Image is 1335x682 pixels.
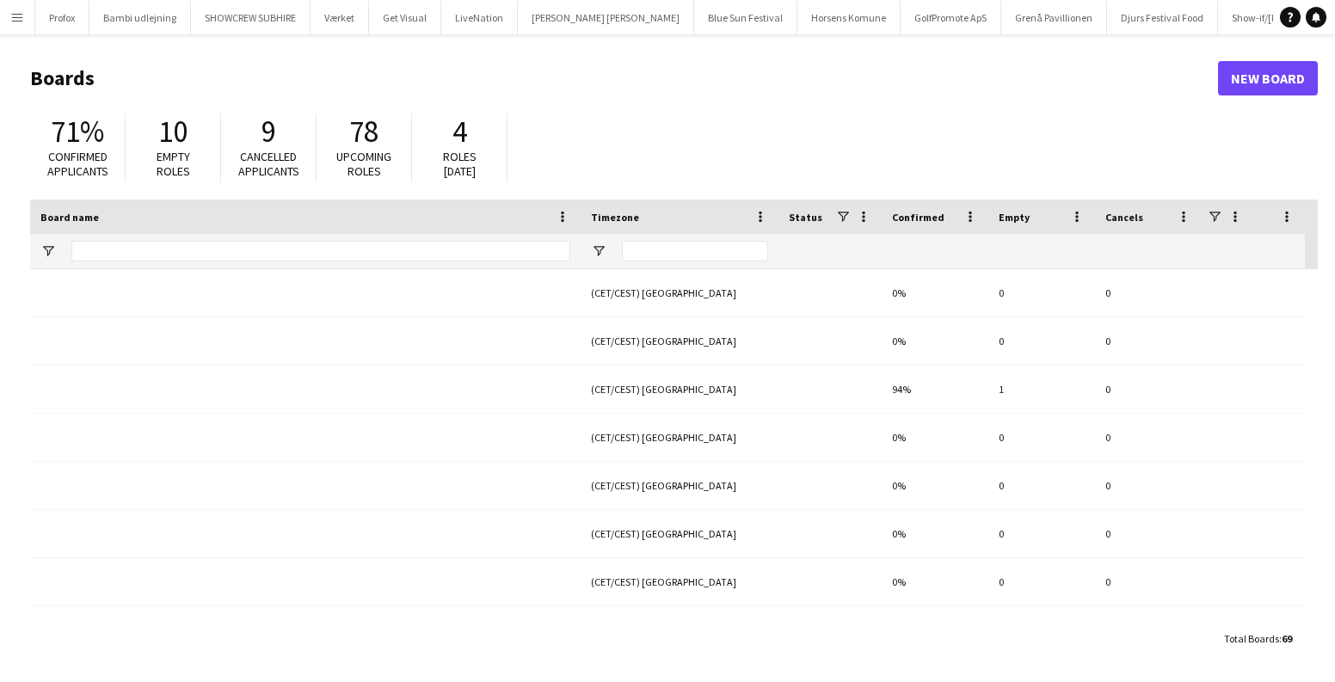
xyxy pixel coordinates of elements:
[1105,211,1143,224] span: Cancels
[452,113,467,151] span: 4
[882,558,988,605] div: 0%
[591,243,606,259] button: Open Filter Menu
[30,65,1218,91] h1: Boards
[1218,61,1318,95] a: New Board
[882,462,988,509] div: 0%
[349,113,378,151] span: 78
[988,558,1095,605] div: 0
[882,606,988,654] div: 0%
[89,1,191,34] button: Bambi udlejning
[882,317,988,365] div: 0%
[191,1,311,34] button: SHOWCREW SUBHIRE
[369,1,441,34] button: Get Visual
[892,211,944,224] span: Confirmed
[591,211,639,224] span: Timezone
[35,1,89,34] button: Profox
[882,510,988,557] div: 0%
[797,1,901,34] button: Horsens Komune
[988,317,1095,365] div: 0
[441,1,518,34] button: LiveNation
[988,510,1095,557] div: 0
[882,269,988,316] div: 0%
[988,366,1095,413] div: 1
[581,414,778,461] div: (CET/CEST) [GEOGRAPHIC_DATA]
[311,1,369,34] button: Værket
[40,243,56,259] button: Open Filter Menu
[988,462,1095,509] div: 0
[1095,269,1202,316] div: 0
[443,149,477,179] span: Roles [DATE]
[581,510,778,557] div: (CET/CEST) [GEOGRAPHIC_DATA]
[581,317,778,365] div: (CET/CEST) [GEOGRAPHIC_DATA]
[1001,1,1107,34] button: Grenå Pavillionen
[1095,414,1202,461] div: 0
[336,149,391,179] span: Upcoming roles
[988,269,1095,316] div: 0
[901,1,1001,34] button: GolfPromote ApS
[694,1,797,34] button: Blue Sun Festival
[158,113,188,151] span: 10
[40,211,99,224] span: Board name
[581,462,778,509] div: (CET/CEST) [GEOGRAPHIC_DATA]
[581,606,778,654] div: (CET/CEST) [GEOGRAPHIC_DATA]
[1095,366,1202,413] div: 0
[1095,606,1202,654] div: 0
[1095,462,1202,509] div: 0
[988,606,1095,654] div: 0
[882,366,988,413] div: 94%
[1095,558,1202,605] div: 0
[1224,632,1279,645] span: Total Boards
[1095,317,1202,365] div: 0
[789,211,822,224] span: Status
[622,241,768,261] input: Timezone Filter Input
[261,113,276,151] span: 9
[518,1,694,34] button: [PERSON_NAME] [PERSON_NAME]
[1282,632,1292,645] span: 69
[157,149,190,179] span: Empty roles
[882,414,988,461] div: 0%
[988,414,1095,461] div: 0
[581,558,778,605] div: (CET/CEST) [GEOGRAPHIC_DATA]
[581,366,778,413] div: (CET/CEST) [GEOGRAPHIC_DATA]
[581,269,778,316] div: (CET/CEST) [GEOGRAPHIC_DATA]
[51,113,104,151] span: 71%
[47,149,108,179] span: Confirmed applicants
[999,211,1030,224] span: Empty
[1107,1,1218,34] button: Djurs Festival Food
[1095,510,1202,557] div: 0
[238,149,299,179] span: Cancelled applicants
[1224,622,1292,655] div: :
[71,241,570,261] input: Board name Filter Input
